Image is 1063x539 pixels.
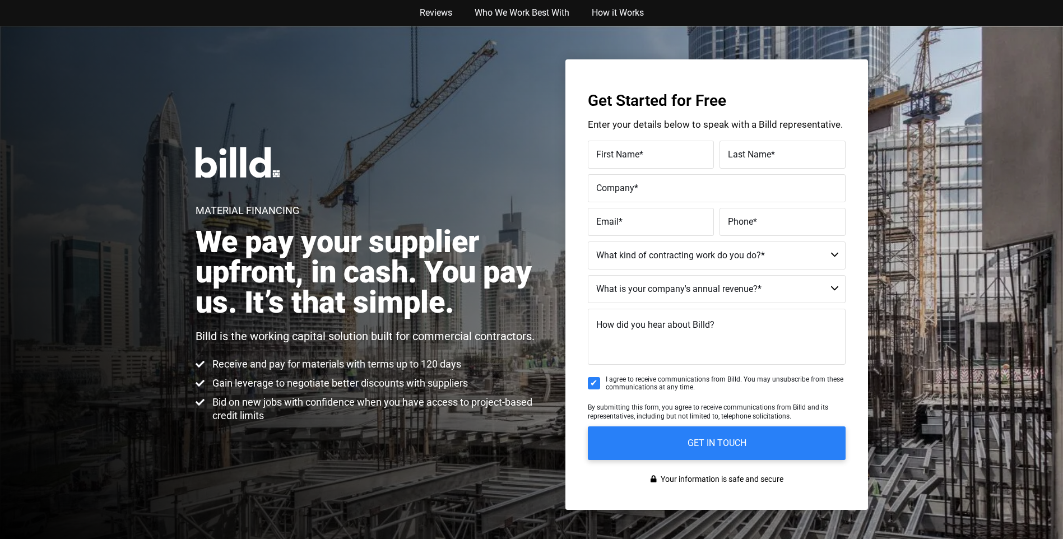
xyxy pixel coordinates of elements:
[596,183,634,193] span: Company
[588,403,828,420] span: By submitting this form, you agree to receive communications from Billd and its representatives, ...
[596,319,714,330] span: How did you hear about Billd?
[196,227,544,318] h2: We pay your supplier upfront, in cash. You pay us. It’s that simple.
[596,216,619,227] span: Email
[658,471,783,487] span: Your information is safe and secure
[588,377,600,389] input: I agree to receive communications from Billd. You may unsubscribe from these communications at an...
[196,329,535,343] p: Billd is the working capital solution built for commercial contractors.
[596,149,639,160] span: First Name
[210,357,461,371] span: Receive and pay for materials with terms up to 120 days
[728,149,771,160] span: Last Name
[588,120,846,129] p: Enter your details below to speak with a Billd representative.
[606,375,846,392] span: I agree to receive communications from Billd. You may unsubscribe from these communications at an...
[728,216,753,227] span: Phone
[210,396,544,422] span: Bid on new jobs with confidence when you have access to project-based credit limits
[196,206,299,216] h1: Material Financing
[210,377,468,390] span: Gain leverage to negotiate better discounts with suppliers
[588,93,846,109] h3: Get Started for Free
[588,426,846,460] input: GET IN TOUCH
